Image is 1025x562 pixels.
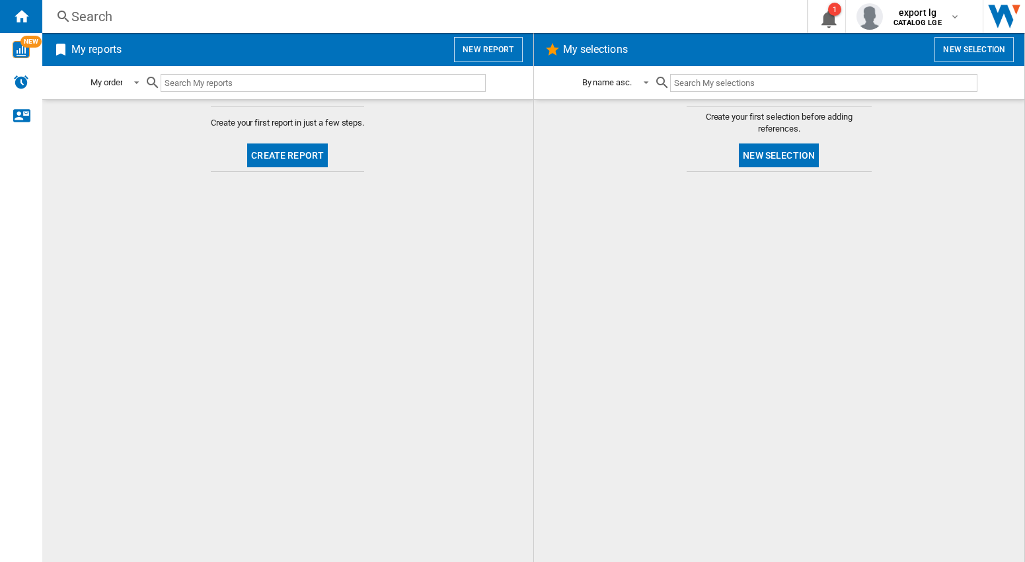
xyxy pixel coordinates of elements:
[13,41,30,58] img: wise-card.svg
[71,7,773,26] div: Search
[739,143,819,167] button: New selection
[670,74,977,92] input: Search My selections
[20,36,42,48] span: NEW
[893,19,942,27] b: CATALOG LGE
[934,37,1014,62] button: New selection
[211,117,364,129] span: Create your first report in just a few steps.
[687,111,872,135] span: Create your first selection before adding references.
[560,37,630,62] h2: My selections
[91,77,122,87] div: My order
[856,3,883,30] img: profile.jpg
[69,37,124,62] h2: My reports
[13,74,29,90] img: alerts-logo.svg
[828,3,841,16] div: 1
[247,143,328,167] button: Create report
[161,74,486,92] input: Search My reports
[582,77,632,87] div: By name asc.
[454,37,522,62] button: New report
[893,6,942,19] span: export lg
